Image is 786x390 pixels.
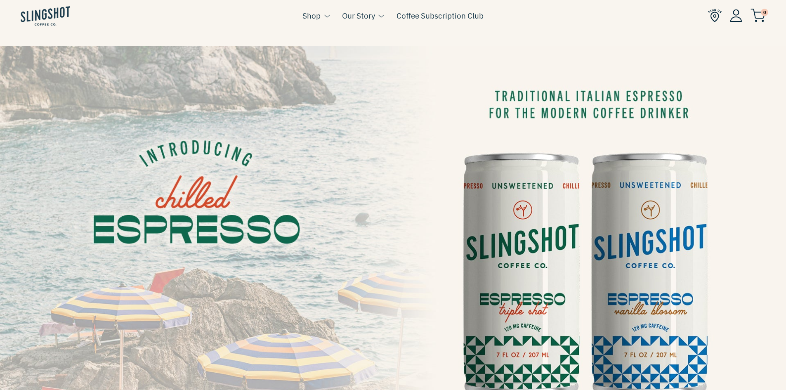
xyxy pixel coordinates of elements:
a: Our Story [342,9,375,22]
img: Find Us [708,9,722,22]
a: Coffee Subscription Club [397,9,484,22]
img: cart [751,9,765,22]
span: 0 [761,9,768,16]
a: 0 [751,11,765,21]
a: Shop [302,9,321,22]
img: Account [730,9,742,22]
